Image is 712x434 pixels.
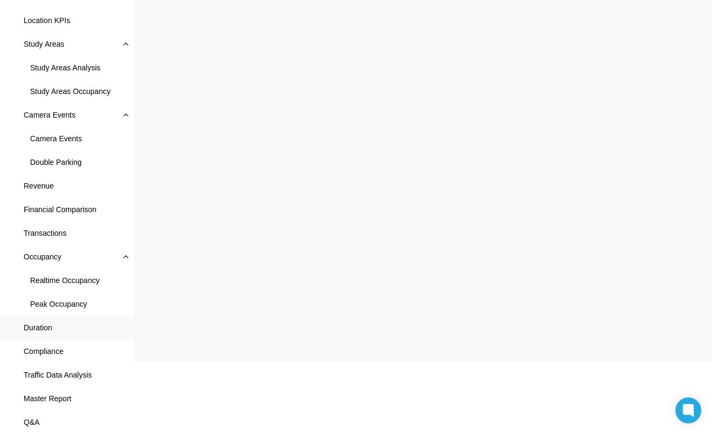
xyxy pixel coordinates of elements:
[30,275,99,286] span: Realtime Occupancy
[30,62,101,73] span: Study Areas Analysis
[24,15,70,26] span: Location KPIs
[24,370,92,380] span: Traffic Data Analysis
[24,39,65,49] span: Study Areas
[24,228,67,238] span: Transactions
[24,417,40,428] span: Q&A
[30,299,87,309] span: Peak Occupancy
[24,110,75,120] span: Camera Events
[24,180,54,191] span: Revenue
[30,133,82,144] span: Camera Events
[24,393,72,404] span: Master Report
[24,322,52,333] span: Duration
[24,204,96,215] span: Financial Comparison
[24,346,63,357] span: Compliance
[30,86,110,97] span: Study Areas Occupancy
[30,157,82,168] span: Double Parking
[24,251,61,262] span: Occupancy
